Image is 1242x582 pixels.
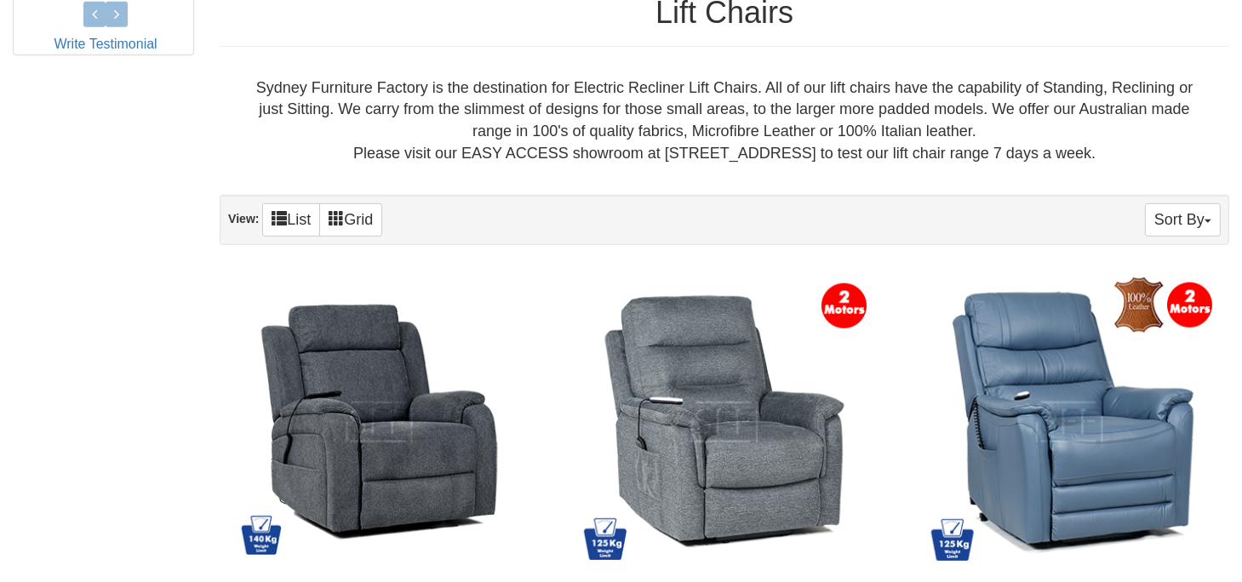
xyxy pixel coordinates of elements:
img: Portsea Dual Motor Lift Chair in 100% Leather [919,271,1220,572]
a: List [262,203,320,237]
img: Bristow Dual Motor Lift Chair in Fabric [574,271,874,572]
img: Virgo Electric Lift Chair in Fabric [229,271,529,572]
div: Sydney Furniture Factory is the destination for Electric Recliner Lift Chairs. All of our lift ch... [233,77,1216,165]
button: Sort By [1145,203,1221,237]
a: Grid [319,203,382,237]
strong: View: [228,213,259,226]
a: Write Testimonial [54,37,157,51]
